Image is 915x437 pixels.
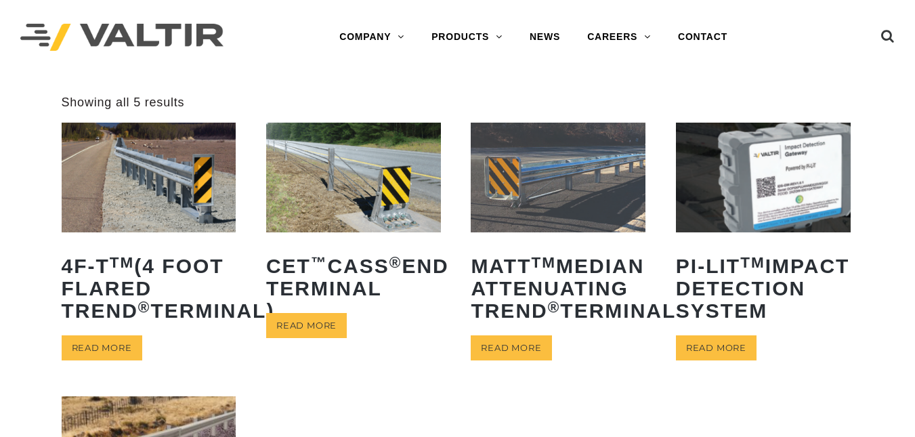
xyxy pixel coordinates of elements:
[62,335,142,360] a: Read more about “4F-TTM (4 Foot Flared TREND® Terminal)”
[676,245,851,332] h2: PI-LIT Impact Detection System
[471,245,645,332] h2: MATT Median Attenuating TREND Terminal
[62,95,185,110] p: Showing all 5 results
[531,254,556,271] sup: TM
[266,313,347,338] a: Read more about “CET™ CASS® End Terminal”
[740,254,765,271] sup: TM
[326,24,418,51] a: COMPANY
[574,24,664,51] a: CAREERS
[676,123,851,331] a: PI-LITTMImpact Detection System
[20,24,224,51] img: Valtir
[471,123,645,331] a: MATTTMMedian Attenuating TREND®Terminal
[311,254,328,271] sup: ™
[548,299,561,316] sup: ®
[266,245,441,310] h2: CET CASS End Terminal
[266,123,441,309] a: CET™CASS®End Terminal
[676,335,757,360] a: Read more about “PI-LITTM Impact Detection System”
[138,299,151,316] sup: ®
[389,254,402,271] sup: ®
[664,24,741,51] a: CONTACT
[62,123,236,331] a: 4F-TTM(4 Foot Flared TREND®Terminal)
[516,24,574,51] a: NEWS
[471,335,551,360] a: Read more about “MATTTM Median Attenuating TREND® Terminal”
[110,254,135,271] sup: TM
[418,24,516,51] a: PRODUCTS
[62,245,236,332] h2: 4F-T (4 Foot Flared TREND Terminal)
